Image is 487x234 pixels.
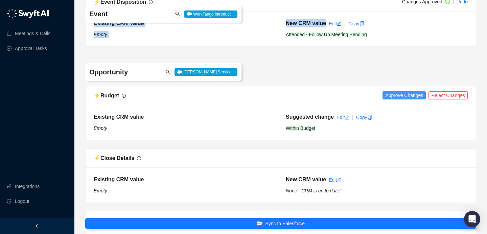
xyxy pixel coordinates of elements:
[7,199,11,204] span: logout
[286,32,367,37] span: Attended - Follow Up Meeting Pending
[286,188,341,193] i: None - CRM is up to date!
[94,113,276,121] h5: Existing CRM value
[337,178,342,182] span: edit
[94,32,107,37] i: Empty
[175,11,180,16] span: search
[89,67,174,77] h4: Opportunity
[94,125,107,131] i: Empty
[464,211,480,227] div: Open Intercom Messenger
[94,175,276,184] h5: Existing CRM value
[89,9,174,19] h4: Event
[15,194,29,208] span: Logout
[15,42,47,55] a: Approval Tasks
[175,68,237,76] span: [PERSON_NAME] Service...
[329,177,342,183] a: Edit
[184,11,238,17] a: WorkTango Introducti...
[265,220,305,227] span: Sync to Salesforce
[94,19,276,27] h5: Existing CRM value
[85,218,476,229] button: Sync to Salesforce
[348,21,364,26] a: Copy
[337,115,349,120] a: Edit
[286,125,315,131] span: Within Budget
[94,188,107,193] i: Empty
[344,20,346,27] div: |
[385,92,423,99] span: Approve Changes
[15,27,50,40] a: Meetings & Calls
[352,114,353,121] div: |
[286,19,326,27] h5: New CRM value
[7,8,49,19] img: logo-05li4sbe.png
[122,94,126,98] span: info-circle
[94,93,119,98] span: ⚡️ Budget
[15,180,40,193] a: Integrations
[428,91,468,99] button: Reject Changes
[345,115,349,120] span: edit
[367,115,372,120] span: copy
[356,115,372,120] a: Copy
[35,224,40,228] span: left
[431,92,465,99] span: Reject Changes
[360,21,364,26] span: copy
[382,91,426,99] button: Approve Changes
[165,70,170,74] span: search
[184,10,238,18] span: WorkTango Introducti...
[175,69,237,74] a: [PERSON_NAME] Service...
[94,155,134,161] span: ⚡️ Close Details
[337,21,342,26] span: edit
[286,113,334,121] h5: Suggested change
[94,218,136,224] span: ⚡️ Close Reason
[286,175,326,184] h5: New CRM value
[137,156,141,160] span: info-circle
[329,21,342,26] a: Edit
